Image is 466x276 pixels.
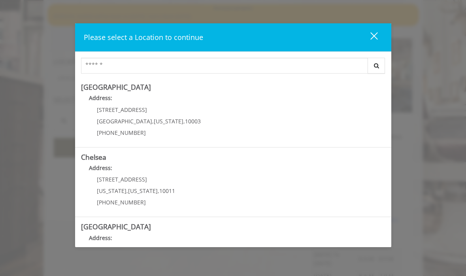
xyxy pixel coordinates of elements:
span: 10003 [185,117,201,125]
b: Chelsea [81,152,106,162]
input: Search Center [81,58,368,74]
button: close dialog [356,29,383,45]
b: [GEOGRAPHIC_DATA] [81,222,151,231]
span: Please select a Location to continue [84,32,203,42]
b: Address: [89,234,112,242]
span: [US_STATE] [154,117,183,125]
span: [US_STATE] [128,187,158,195]
span: , [183,117,185,125]
span: [PHONE_NUMBER] [97,198,146,206]
div: Center Select [81,58,385,78]
span: [US_STATE] [97,187,126,195]
span: , [152,117,154,125]
span: 10011 [159,187,175,195]
b: [GEOGRAPHIC_DATA] [81,82,151,92]
b: Address: [89,164,112,172]
span: [STREET_ADDRESS] [97,106,147,113]
span: [STREET_ADDRESS] [97,176,147,183]
span: [GEOGRAPHIC_DATA] [97,117,152,125]
span: , [126,187,128,195]
span: , [158,187,159,195]
i: Search button [372,63,381,68]
b: Address: [89,94,112,102]
span: [PHONE_NUMBER] [97,129,146,136]
div: close dialog [361,32,377,43]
